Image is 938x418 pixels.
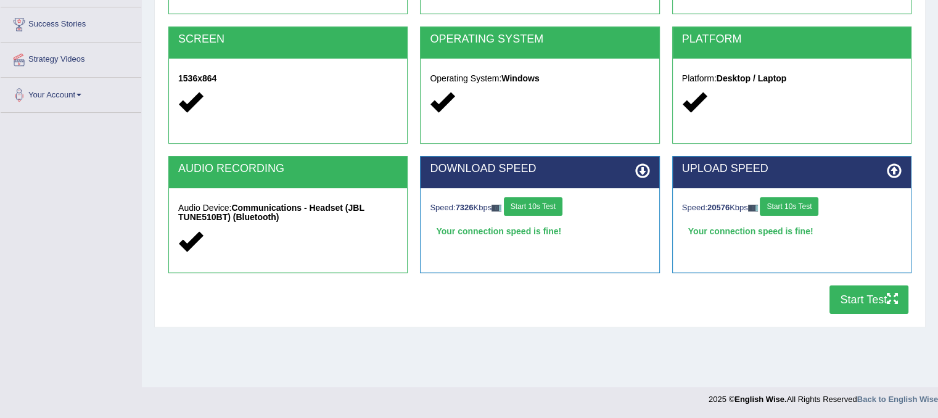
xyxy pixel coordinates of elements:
div: Your connection speed is fine! [430,222,649,240]
strong: English Wise. [734,395,786,404]
strong: 20576 [707,203,730,212]
img: ajax-loader-fb-connection.gif [748,205,758,211]
a: Strategy Videos [1,43,141,73]
strong: Communications - Headset (JBL TUNE510BT) (Bluetooth) [178,203,364,222]
img: ajax-loader-fb-connection.gif [492,205,501,211]
h2: AUDIO RECORDING [178,163,398,175]
strong: 1536x864 [178,73,216,83]
h2: SCREEN [178,33,398,46]
strong: Windows [501,73,539,83]
h2: UPLOAD SPEED [682,163,902,175]
h5: Platform: [682,74,902,83]
button: Start 10s Test [504,197,562,216]
div: 2025 © All Rights Reserved [709,387,938,405]
a: Success Stories [1,7,141,38]
h5: Operating System: [430,74,649,83]
h2: OPERATING SYSTEM [430,33,649,46]
button: Start 10s Test [760,197,818,216]
a: Your Account [1,78,141,109]
h5: Audio Device: [178,203,398,223]
strong: Desktop / Laptop [717,73,787,83]
strong: 7326 [456,203,474,212]
a: Back to English Wise [857,395,938,404]
h2: PLATFORM [682,33,902,46]
div: Speed: Kbps [430,197,649,219]
div: Speed: Kbps [682,197,902,219]
h2: DOWNLOAD SPEED [430,163,649,175]
button: Start Test [829,285,908,314]
div: Your connection speed is fine! [682,222,902,240]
